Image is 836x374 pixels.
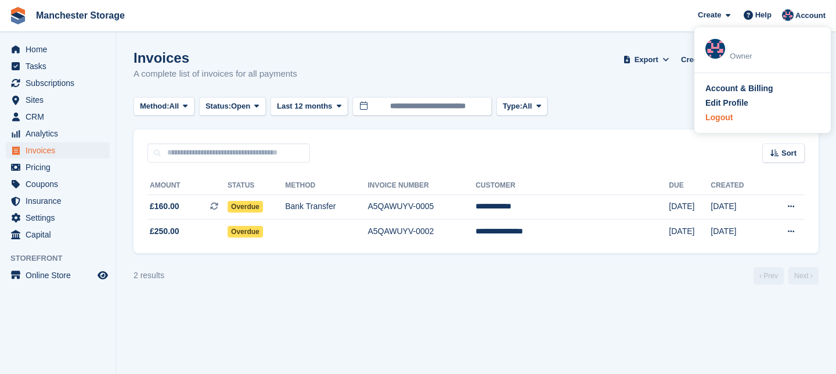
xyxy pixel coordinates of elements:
span: Overdue [228,201,263,213]
span: Settings [26,210,95,226]
nav: Page [751,267,821,285]
div: Account & Billing [705,82,773,95]
td: [DATE] [669,195,711,220]
span: All [522,100,532,112]
a: menu [6,142,110,159]
span: £160.00 [150,200,179,213]
span: Tasks [26,58,95,74]
a: menu [6,210,110,226]
a: menu [6,75,110,91]
span: Method: [140,100,170,112]
th: Method [285,177,367,195]
span: Analytics [26,125,95,142]
button: Last 12 months [271,97,348,116]
span: Invoices [26,142,95,159]
span: Storefront [10,253,116,264]
span: Subscriptions [26,75,95,91]
span: CRM [26,109,95,125]
td: [DATE] [711,220,765,244]
span: £250.00 [150,225,179,238]
th: Due [669,177,711,195]
a: menu [6,159,110,175]
span: Coupons [26,176,95,192]
span: Online Store [26,267,95,283]
span: Create [698,9,721,21]
span: Home [26,41,95,57]
a: menu [6,125,110,142]
img: stora-icon-8386f47178a22dfd0bd8f6a31ec36ba5ce8667c1dd55bd0f319d3a0aa187defe.svg [9,7,27,24]
div: Edit Profile [705,97,748,109]
a: Preview store [96,268,110,282]
span: Help [755,9,772,21]
a: menu [6,226,110,243]
span: Export [635,54,658,66]
th: Created [711,177,765,195]
span: Insurance [26,193,95,209]
span: Sites [26,92,95,108]
a: menu [6,176,110,192]
span: Last 12 months [277,100,332,112]
a: menu [6,92,110,108]
a: menu [6,109,110,125]
span: All [170,100,179,112]
td: A5QAWUYV-0005 [367,195,475,220]
div: Owner [730,51,820,62]
a: Manchester Storage [31,6,129,25]
p: A complete list of invoices for all payments [134,67,297,81]
th: Amount [147,177,228,195]
a: Edit Profile [705,97,820,109]
div: Logout [705,112,733,124]
th: Invoice Number [367,177,475,195]
span: Capital [26,226,95,243]
td: [DATE] [669,220,711,244]
span: Status: [206,100,231,112]
button: Method: All [134,97,194,116]
a: menu [6,41,110,57]
th: Customer [475,177,669,195]
a: Next [788,267,819,285]
span: Overdue [228,226,263,238]
a: Account & Billing [705,82,820,95]
a: menu [6,58,110,74]
a: Previous [754,267,784,285]
span: Account [795,10,826,21]
button: Type: All [496,97,547,116]
a: menu [6,267,110,283]
span: Sort [781,148,797,159]
th: Status [228,177,285,195]
a: Credit Notes [676,50,730,69]
h1: Invoices [134,50,297,66]
span: Pricing [26,159,95,175]
div: 2 results [134,269,164,282]
a: Logout [705,112,820,124]
button: Status: Open [199,97,266,116]
span: Open [231,100,250,112]
td: A5QAWUYV-0002 [367,220,475,244]
span: Type: [503,100,522,112]
a: menu [6,193,110,209]
td: Bank Transfer [285,195,367,220]
button: Export [621,50,672,69]
td: [DATE] [711,195,765,220]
